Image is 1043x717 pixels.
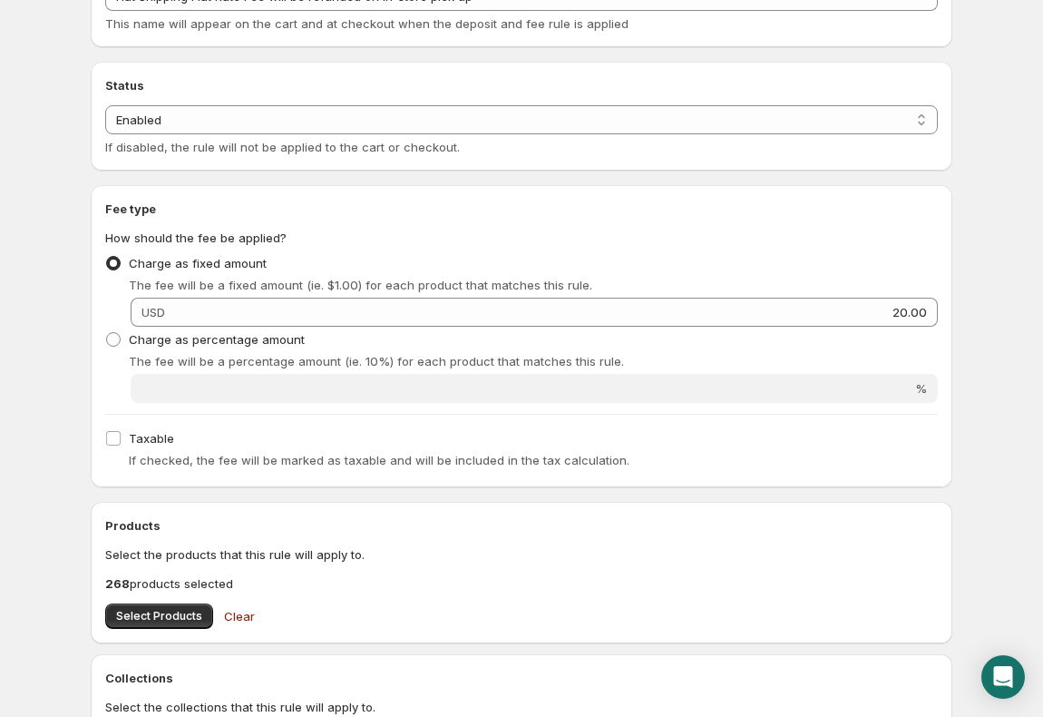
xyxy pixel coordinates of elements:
p: products selected [105,575,938,593]
b: 268 [105,576,130,591]
button: Clear [213,598,266,634]
span: If checked, the fee will be marked as taxable and will be included in the tax calculation. [129,453,629,467]
button: Select Products [105,604,213,629]
h2: Products [105,516,938,535]
span: Charge as percentage amount [129,332,305,347]
span: Clear [224,607,255,625]
p: The fee will be a percentage amount (ie. 10%) for each product that matches this rule. [129,352,938,370]
span: The fee will be a fixed amount (ie. $1.00) for each product that matches this rule. [129,278,592,292]
h2: Collections [105,669,938,687]
p: Select the products that this rule will apply to. [105,545,938,564]
span: USD [141,305,165,319]
span: This name will appear on the cart and at checkout when the deposit and fee rule is applied [105,16,629,31]
h2: Fee type [105,200,938,218]
div: Open Intercom Messenger [981,655,1025,699]
p: Select the collections that this rule will apply to. [105,698,938,716]
h2: Status [105,76,938,94]
span: If disabled, the rule will not be applied to the cart or checkout. [105,140,460,154]
span: How should the fee be applied? [105,231,287,245]
span: Charge as fixed amount [129,256,267,270]
span: % [915,381,927,396]
span: Select Products [116,609,202,624]
span: Taxable [129,431,174,446]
